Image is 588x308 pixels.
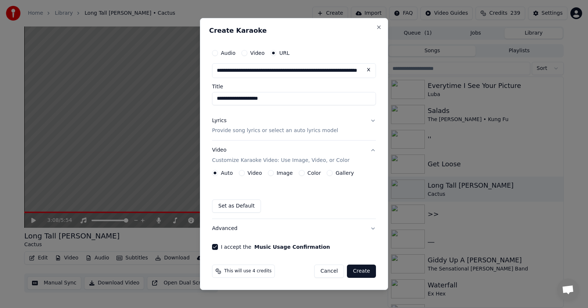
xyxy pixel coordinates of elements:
[279,50,290,56] label: URL
[212,84,376,89] label: Title
[250,50,265,56] label: Video
[212,141,376,170] button: VideoCustomize Karaoke Video: Use Image, Video, or Color
[212,117,226,124] div: Lyrics
[308,170,321,176] label: Color
[277,170,293,176] label: Image
[224,268,272,274] span: This will use 4 credits
[212,219,376,238] button: Advanced
[209,27,379,34] h2: Create Karaoke
[212,199,261,213] button: Set as Default
[221,170,233,176] label: Auto
[314,265,344,278] button: Cancel
[254,244,330,249] button: I accept the
[221,50,236,56] label: Audio
[336,170,354,176] label: Gallery
[212,127,338,135] p: Provide song lyrics or select an auto lyrics model
[212,157,349,164] p: Customize Karaoke Video: Use Image, Video, or Color
[347,265,376,278] button: Create
[212,170,376,219] div: VideoCustomize Karaoke Video: Use Image, Video, or Color
[212,111,376,141] button: LyricsProvide song lyrics or select an auto lyrics model
[221,244,330,249] label: I accept the
[248,170,262,176] label: Video
[212,147,349,164] div: Video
